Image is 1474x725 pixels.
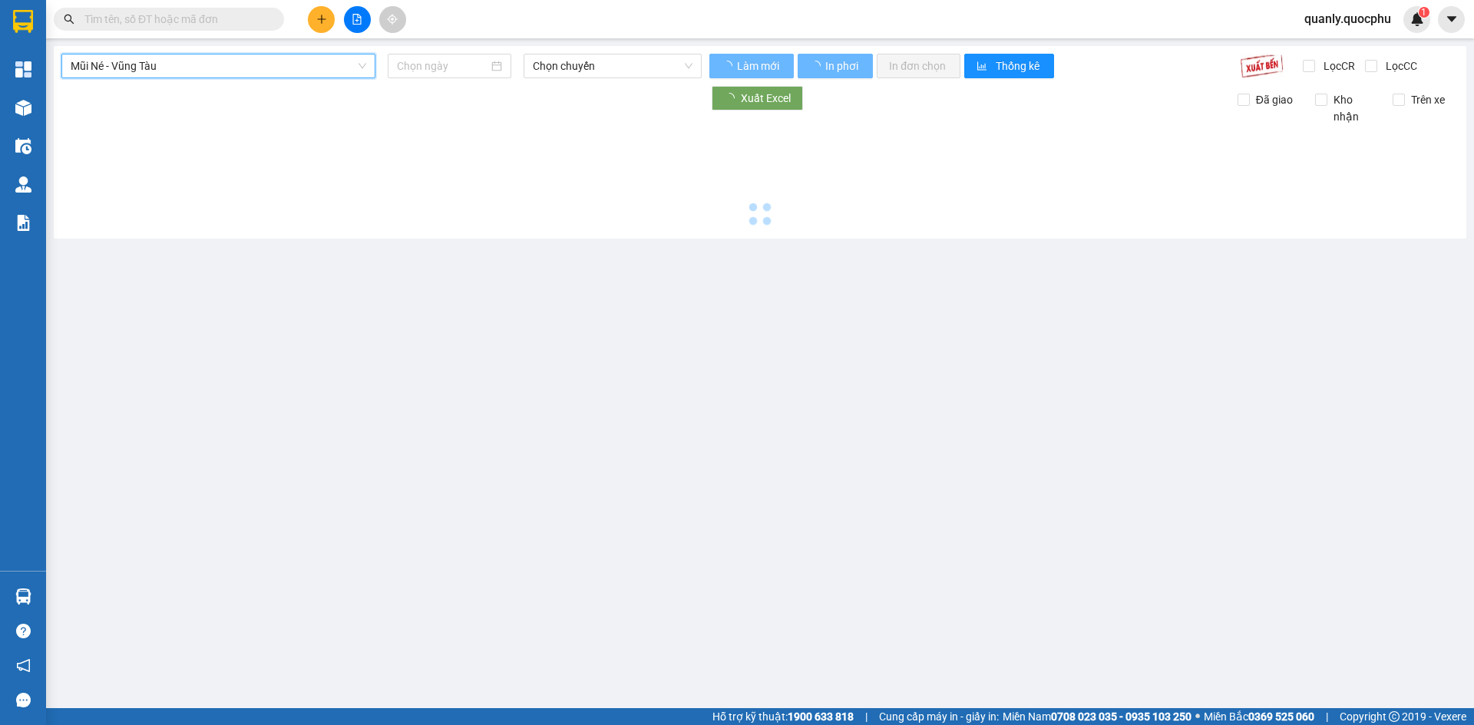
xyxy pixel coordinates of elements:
[379,6,406,33] button: aim
[15,176,31,193] img: warehouse-icon
[71,54,366,77] span: Mũi Né - Vũng Tàu
[15,215,31,231] img: solution-icon
[712,708,854,725] span: Hỗ trợ kỹ thuật:
[788,710,854,723] strong: 1900 633 818
[1380,58,1419,74] span: Lọc CC
[825,58,861,74] span: In phơi
[1327,91,1381,125] span: Kho nhận
[1405,91,1451,108] span: Trên xe
[316,14,327,25] span: plus
[1292,9,1403,28] span: quanly.quocphu
[1240,54,1284,78] img: 9k=
[84,11,266,28] input: Tìm tên, số ĐT hoặc mã đơn
[877,54,960,78] button: In đơn chọn
[344,6,371,33] button: file-add
[15,588,31,605] img: warehouse-icon
[1389,711,1400,722] span: copyright
[798,54,873,78] button: In phơi
[16,658,31,673] span: notification
[1204,708,1314,725] span: Miền Bắc
[1195,713,1200,720] span: ⚪️
[722,61,735,71] span: loading
[1410,12,1424,26] img: icon-new-feature
[15,138,31,154] img: warehouse-icon
[352,14,362,25] span: file-add
[964,54,1054,78] button: bar-chartThống kê
[387,14,398,25] span: aim
[1317,58,1357,74] span: Lọc CR
[64,14,74,25] span: search
[1326,708,1328,725] span: |
[533,54,692,77] span: Chọn chuyến
[397,58,488,74] input: Chọn ngày
[1003,708,1191,725] span: Miền Nam
[737,58,782,74] span: Làm mới
[712,86,803,110] button: Xuất Excel
[1419,7,1429,18] sup: 1
[1421,7,1426,18] span: 1
[15,100,31,116] img: warehouse-icon
[1250,91,1299,108] span: Đã giao
[879,708,999,725] span: Cung cấp máy in - giấy in:
[810,61,823,71] span: loading
[1248,710,1314,723] strong: 0369 525 060
[709,54,794,78] button: Làm mới
[308,6,335,33] button: plus
[1051,710,1191,723] strong: 0708 023 035 - 0935 103 250
[977,61,990,73] span: bar-chart
[1445,12,1459,26] span: caret-down
[15,61,31,77] img: dashboard-icon
[865,708,868,725] span: |
[1438,6,1465,33] button: caret-down
[16,693,31,707] span: message
[16,624,31,638] span: question-circle
[996,58,1042,74] span: Thống kê
[13,10,33,33] img: logo-vxr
